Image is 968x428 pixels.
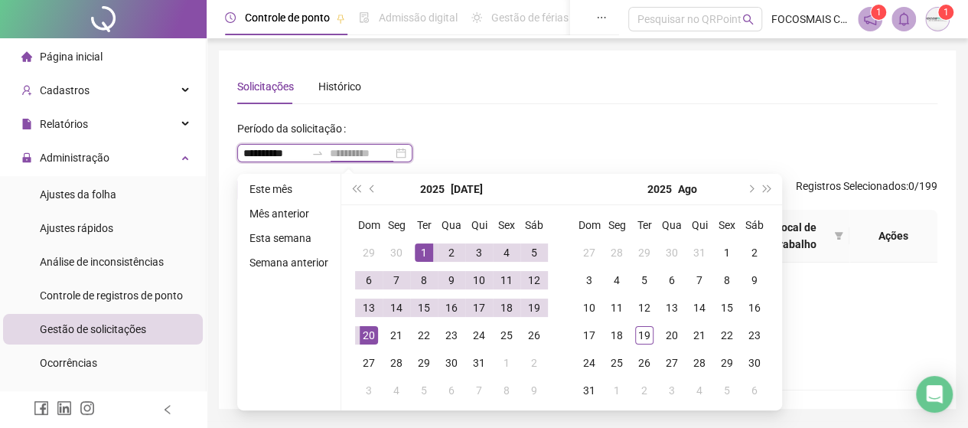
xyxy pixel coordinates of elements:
div: 11 [608,299,626,317]
div: 1 [608,381,626,400]
div: 10 [580,299,598,317]
span: search [742,14,754,25]
span: FOCOSMAIS CONTABILIDADE [771,11,849,28]
div: 10 [470,271,488,289]
td: 2025-08-30 [741,349,768,377]
div: 30 [442,354,461,372]
div: 7 [387,271,406,289]
div: 5 [635,271,653,289]
div: 24 [470,326,488,345]
td: 2025-08-07 [686,266,713,294]
span: 1 [944,7,949,18]
div: 15 [415,299,433,317]
td: 2025-08-03 [575,266,603,294]
td: 2025-07-31 [686,239,713,266]
td: 2025-08-31 [575,377,603,404]
th: Dom [575,211,603,239]
div: 17 [580,326,598,345]
span: filter [831,216,846,256]
label: Período da solicitação [237,116,352,141]
div: 3 [580,271,598,289]
td: 2025-08-04 [603,266,631,294]
span: Local de trabalho [762,219,828,253]
th: Qui [686,211,713,239]
td: 2025-07-01 [410,239,438,266]
th: Qua [438,211,465,239]
td: 2025-08-05 [631,266,658,294]
span: to [311,147,324,159]
td: 2025-08-10 [575,294,603,322]
div: 6 [360,271,378,289]
div: Solicitações [237,78,294,95]
th: Seg [383,211,410,239]
div: 13 [663,299,681,317]
td: 2025-06-29 [355,239,383,266]
div: 29 [360,243,378,262]
div: 25 [608,354,626,372]
div: 6 [663,271,681,289]
div: 3 [360,381,378,400]
div: 1 [415,243,433,262]
div: 27 [360,354,378,372]
th: Ter [410,211,438,239]
div: 2 [635,381,653,400]
button: super-prev-year [347,174,364,204]
td: 2025-07-23 [438,322,465,349]
td: 2025-08-13 [658,294,686,322]
div: 4 [608,271,626,289]
sup: 1 [871,5,886,20]
td: 2025-08-26 [631,349,658,377]
span: pushpin [336,14,345,23]
div: 15 [718,299,736,317]
span: lock [21,152,32,163]
span: file-done [359,12,370,23]
span: facebook [34,400,49,416]
td: 2025-07-30 [658,239,686,266]
td: 2025-08-07 [465,377,493,404]
span: Relatórios [40,118,88,130]
div: 18 [608,326,626,345]
td: 2025-08-04 [383,377,410,404]
div: 12 [525,271,543,289]
span: user-add [21,85,32,96]
td: 2025-07-15 [410,294,438,322]
td: 2025-07-10 [465,266,493,294]
td: 2025-07-19 [520,294,548,322]
td: 2025-07-29 [631,239,658,266]
span: clock-circle [225,12,236,23]
td: 2025-08-14 [686,294,713,322]
span: ellipsis [596,12,607,23]
div: 3 [663,381,681,400]
span: Página inicial [40,51,103,63]
div: 16 [442,299,461,317]
td: 2025-07-25 [493,322,520,349]
span: : 0 / 199 [796,178,937,202]
div: 4 [497,243,516,262]
th: Sex [713,211,741,239]
div: 24 [580,354,598,372]
div: 18 [497,299,516,317]
td: 2025-07-28 [383,349,410,377]
th: Sáb [741,211,768,239]
td: 2025-07-17 [465,294,493,322]
td: 2025-06-30 [383,239,410,266]
div: 30 [663,243,681,262]
td: 2025-08-24 [575,349,603,377]
td: 2025-09-03 [658,377,686,404]
li: Esta semana [243,229,334,247]
td: 2025-08-22 [713,322,741,349]
button: year panel [647,174,672,204]
td: 2025-07-08 [410,266,438,294]
td: 2025-08-27 [658,349,686,377]
td: 2025-07-27 [575,239,603,266]
td: 2025-08-21 [686,322,713,349]
td: 2025-07-02 [438,239,465,266]
div: 2 [525,354,543,372]
td: 2025-08-15 [713,294,741,322]
td: 2025-08-20 [658,322,686,349]
div: 6 [442,381,461,400]
td: 2025-08-09 [741,266,768,294]
li: Semana anterior [243,253,334,272]
td: 2025-07-28 [603,239,631,266]
div: 8 [718,271,736,289]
